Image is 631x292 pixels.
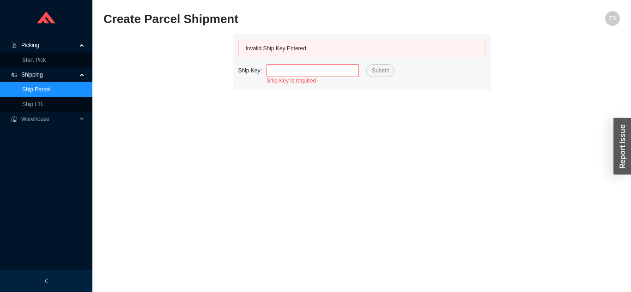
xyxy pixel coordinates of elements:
label: Ship Key [238,64,267,77]
a: Ship LTL [22,101,44,107]
div: Ship Key is required [267,76,359,85]
span: left [43,278,49,284]
a: Start Pick [22,57,46,63]
span: ZS [609,11,616,26]
button: Submit [366,64,394,77]
span: Shipping [21,67,77,82]
h2: Create Parcel Shipment [103,11,491,27]
span: Warehouse [21,112,77,126]
div: Invalid Ship Key Entered [246,44,478,53]
span: Picking [21,38,77,53]
a: Ship Parcel [22,86,50,93]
